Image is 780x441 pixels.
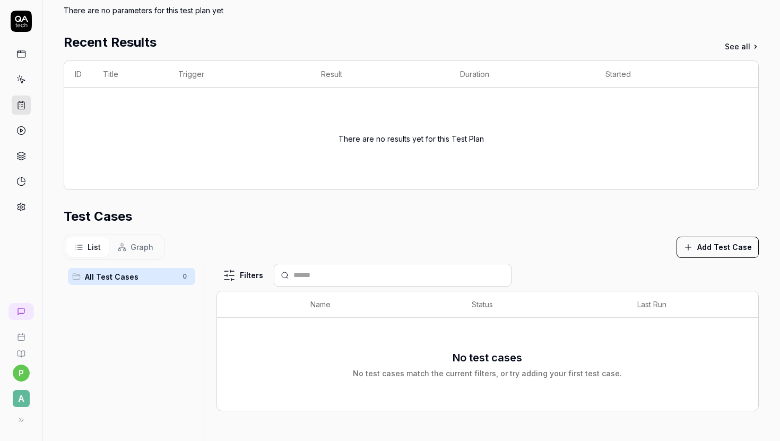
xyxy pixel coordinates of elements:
button: Filters [216,265,270,286]
a: Documentation [4,341,38,358]
th: Name [300,291,461,318]
h3: No test cases [453,350,522,366]
th: Started [595,61,737,88]
th: Title [92,61,168,88]
div: There are no parameters for this test plan yet [64,5,759,16]
a: Book a call with us [4,324,38,341]
span: 0 [178,270,191,283]
th: Result [310,61,449,88]
button: Add Test Case [677,237,759,258]
a: New conversation [8,303,34,320]
div: No test cases match the current filters, or try adding your first test case. [353,368,622,379]
span: List [88,241,101,253]
th: ID [64,61,92,88]
span: All Test Cases [85,271,176,282]
th: Trigger [168,61,310,88]
a: See all [725,41,759,52]
button: A [4,382,38,409]
h2: Test Cases [64,207,132,226]
th: Duration [449,61,595,88]
button: List [66,237,109,257]
div: There are no results yet for this Test Plan [339,100,484,177]
button: Graph [109,237,162,257]
th: Last Run [627,291,737,318]
th: Status [461,291,627,318]
span: A [13,390,30,407]
button: p [13,365,30,382]
h2: Recent Results [64,33,157,52]
span: Graph [131,241,153,253]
